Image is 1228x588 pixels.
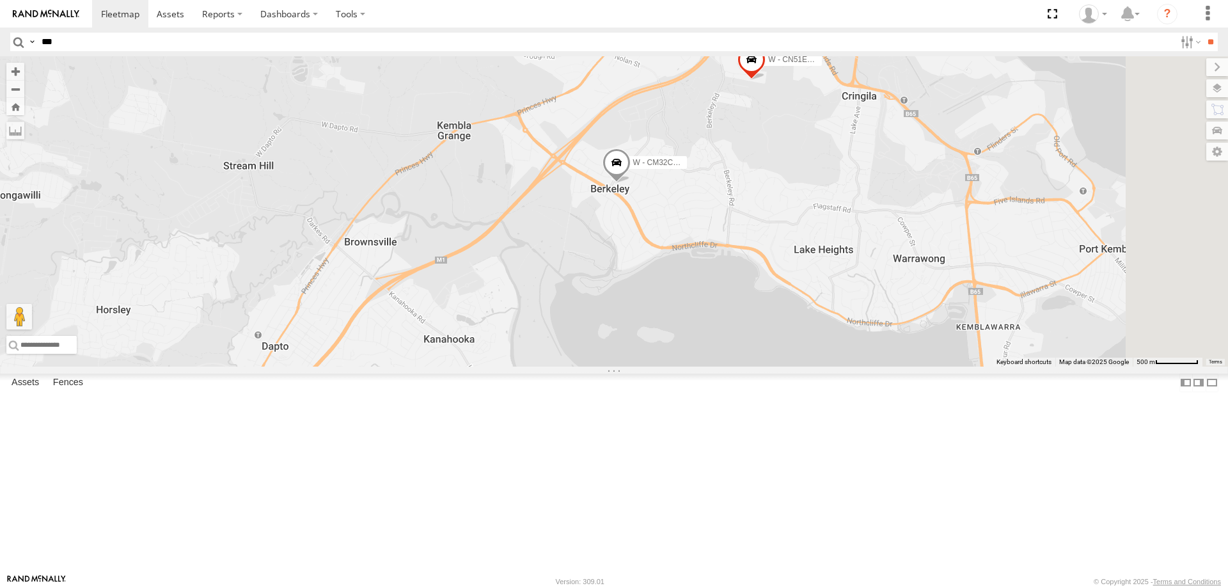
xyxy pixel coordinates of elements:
[1192,374,1205,392] label: Dock Summary Table to the Right
[5,374,45,392] label: Assets
[768,55,882,64] span: W - CN51ES - [PERSON_NAME]
[1059,358,1129,365] span: Map data ©2025 Google
[1179,374,1192,392] label: Dock Summary Table to the Left
[1074,4,1112,24] div: Tye Clark
[1153,578,1221,585] a: Terms and Conditions
[1176,33,1203,51] label: Search Filter Options
[7,575,66,588] a: Visit our Website
[1157,4,1177,24] i: ?
[13,10,79,19] img: rand-logo.svg
[1094,578,1221,585] div: © Copyright 2025 -
[6,122,24,139] label: Measure
[6,80,24,98] button: Zoom out
[1206,143,1228,161] label: Map Settings
[6,63,24,80] button: Zoom in
[556,578,604,585] div: Version: 309.01
[996,358,1051,367] button: Keyboard shortcuts
[27,33,37,51] label: Search Query
[633,158,748,167] span: W - CM32CA - [PERSON_NAME]
[1209,360,1222,365] a: Terms (opens in new tab)
[47,374,90,392] label: Fences
[1137,358,1155,365] span: 500 m
[1133,358,1202,367] button: Map Scale: 500 m per 64 pixels
[1206,374,1218,392] label: Hide Summary Table
[6,98,24,115] button: Zoom Home
[6,304,32,330] button: Drag Pegman onto the map to open Street View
